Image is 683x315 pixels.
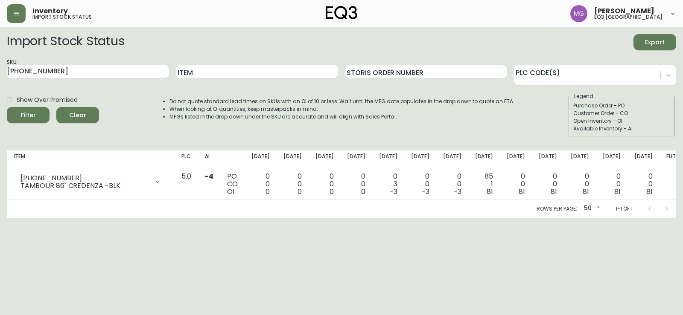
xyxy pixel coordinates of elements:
[277,150,309,169] th: [DATE]
[56,107,99,123] button: Clear
[411,173,429,196] div: 0 0
[63,110,92,121] span: Clear
[519,187,525,197] span: 81
[169,105,514,113] li: When looking at OI quantities, keep masterpacks in mind.
[573,117,671,125] div: Open Inventory - OI
[169,98,514,105] li: Do not quote standard lead times on SKUs with an OI of 10 or less. Wait until the MFG date popula...
[616,205,633,213] p: 1-1 of 1
[309,150,341,169] th: [DATE]
[326,6,357,20] img: logo
[570,5,587,22] img: de8837be2a95cd31bb7c9ae23fe16153
[340,150,372,169] th: [DATE]
[7,34,124,50] h2: Import Stock Status
[169,113,514,121] li: MFGs listed in the drop down under the SKU are accurate and will align with Sales Portal.
[646,187,653,197] span: 81
[537,205,577,213] p: Rows per page:
[32,14,92,20] h5: import stock status
[596,150,628,169] th: [DATE]
[14,173,168,191] div: [PHONE_NUMBER]TAMBOUR 86" CREDENZA -BLK
[175,169,198,199] td: 5.0
[227,173,238,196] div: PO CO
[475,173,493,196] div: 85 1
[573,110,671,117] div: Customer Order - CO
[614,187,621,197] span: 81
[583,187,589,197] span: 81
[564,150,596,169] th: [DATE]
[347,173,365,196] div: 0 0
[20,174,149,182] div: [PHONE_NUMBER]
[227,187,234,197] span: OI
[251,173,270,196] div: 0 0
[551,187,557,197] span: 81
[361,187,365,197] span: 0
[571,173,589,196] div: 0 0
[634,173,653,196] div: 0 0
[532,150,564,169] th: [DATE]
[404,150,436,169] th: [DATE]
[283,173,302,196] div: 0 0
[443,173,461,196] div: 0 0
[379,173,397,196] div: 0 3
[198,150,220,169] th: AI
[573,125,671,133] div: Available Inventory - AI
[573,92,594,100] legend: Legend
[603,173,621,196] div: 0 0
[422,187,429,197] span: -3
[298,187,302,197] span: 0
[581,202,602,216] div: 50
[205,171,213,181] span: -4
[7,150,175,169] th: Item
[500,150,532,169] th: [DATE]
[454,187,461,197] span: -3
[594,8,654,14] span: [PERSON_NAME]
[487,187,493,197] span: 81
[315,173,334,196] div: 0 0
[245,150,277,169] th: [DATE]
[468,150,500,169] th: [DATE]
[21,110,36,121] div: Filter
[20,182,149,190] div: TAMBOUR 86" CREDENZA -BLK
[628,150,660,169] th: [DATE]
[436,150,468,169] th: [DATE]
[573,102,671,110] div: Purchase Order - PO
[633,34,676,50] button: Export
[390,187,397,197] span: -3
[507,173,525,196] div: 0 0
[330,187,334,197] span: 0
[7,107,50,123] button: Filter
[640,37,669,48] span: Export
[594,14,663,20] h5: eq3 [GEOGRAPHIC_DATA]
[372,150,404,169] th: [DATE]
[32,8,68,14] span: Inventory
[175,150,198,169] th: PLC
[266,187,270,197] span: 0
[539,173,557,196] div: 0 0
[17,95,78,104] span: Show Over Promised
